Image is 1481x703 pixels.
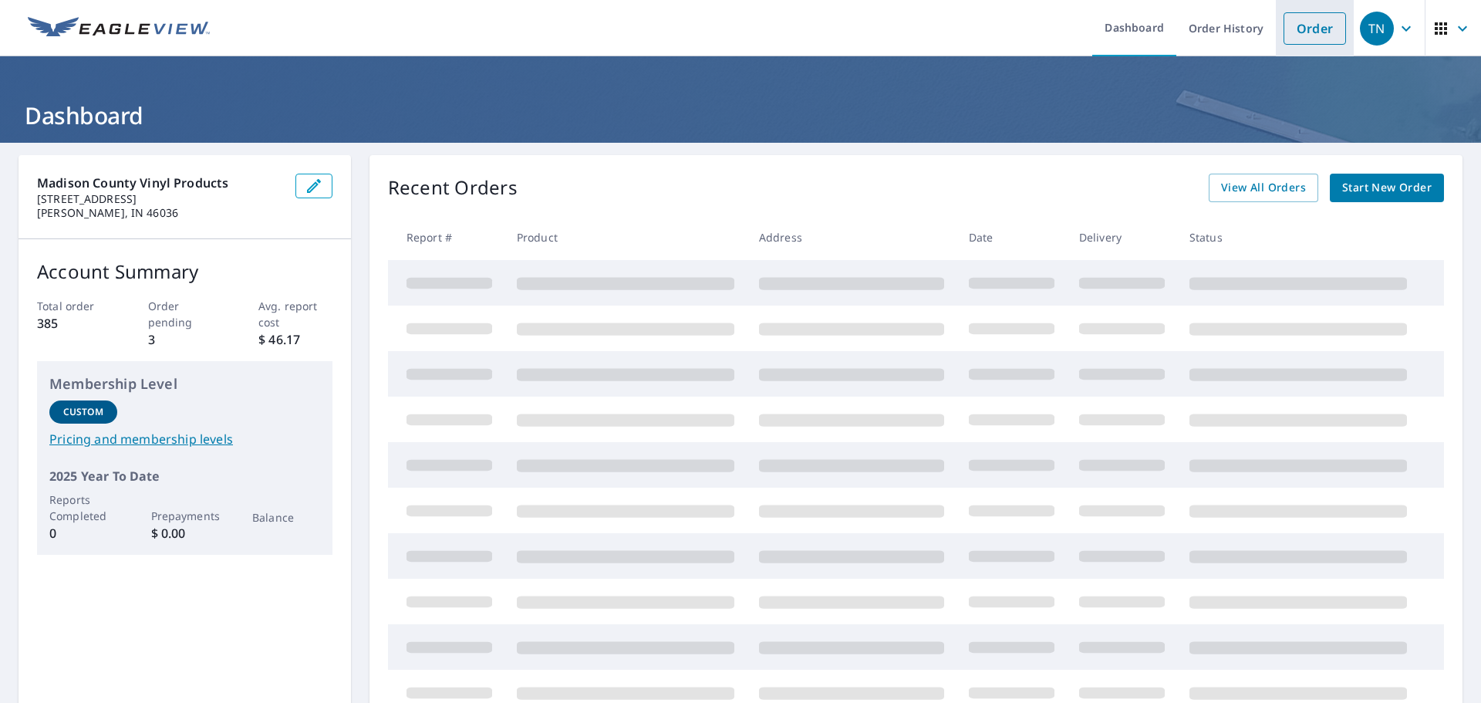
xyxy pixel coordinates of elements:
th: Date [956,215,1067,260]
p: 3 [148,330,222,349]
p: Custom [63,405,103,419]
img: EV Logo [28,17,210,40]
h1: Dashboard [19,100,1462,131]
p: Avg. report cost [258,298,332,330]
div: TN [1360,12,1394,46]
a: Start New Order [1330,174,1444,202]
p: Membership Level [49,373,320,394]
a: View All Orders [1209,174,1318,202]
p: Madison County Vinyl Products [37,174,283,192]
p: Prepayments [151,508,219,524]
p: Order pending [148,298,222,330]
th: Product [504,215,747,260]
p: [STREET_ADDRESS] [37,192,283,206]
p: $ 46.17 [258,330,332,349]
p: Total order [37,298,111,314]
th: Delivery [1067,215,1177,260]
p: $ 0.00 [151,524,219,542]
th: Report # [388,215,504,260]
th: Status [1177,215,1419,260]
a: Pricing and membership levels [49,430,320,448]
a: Order [1284,12,1346,45]
span: View All Orders [1221,178,1306,198]
p: Recent Orders [388,174,518,202]
p: Reports Completed [49,492,117,524]
p: Balance [252,509,320,526]
p: [PERSON_NAME], IN 46036 [37,206,283,220]
span: Start New Order [1342,178,1432,198]
p: 385 [37,314,111,333]
th: Address [747,215,956,260]
p: Account Summary [37,258,332,286]
p: 2025 Year To Date [49,467,320,485]
p: 0 [49,524,117,542]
